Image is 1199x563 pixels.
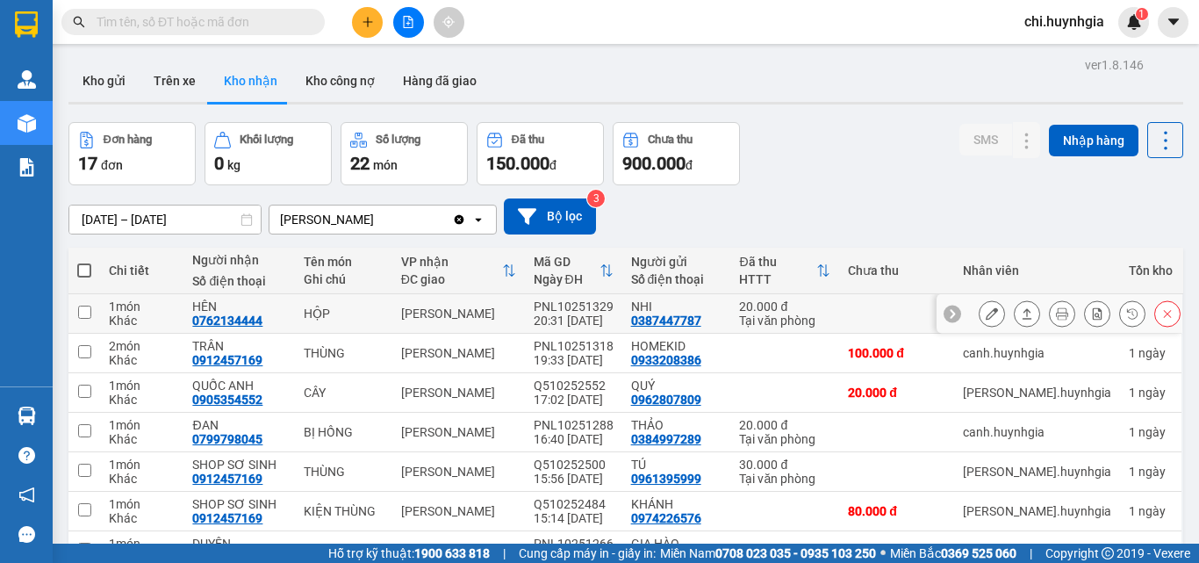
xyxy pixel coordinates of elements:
div: Chưa thu [848,263,945,278]
svg: open [471,213,485,227]
span: message [18,526,35,543]
div: Ngày ĐH [534,272,599,286]
div: Tại văn phòng [739,314,830,328]
div: 20:31 [DATE] [534,314,614,328]
div: 2 món [109,339,175,353]
div: 0799798045 [192,432,262,446]
div: Khác [109,393,175,407]
div: 0974226576 [631,511,701,525]
div: 50.000 đ [848,544,945,558]
button: file-add [393,7,424,38]
span: ngày [1138,465,1166,479]
div: KHÁNH [631,497,722,511]
div: 1 món [109,537,175,551]
div: Số lượng [376,134,420,146]
div: TRÂN [192,339,286,353]
div: Đã thu [739,255,816,269]
span: món [373,158,398,172]
button: plus [352,7,383,38]
div: 1 món [109,458,175,472]
div: Khác [109,432,175,446]
div: 1 [1129,346,1173,360]
div: Q510252500 [534,458,614,472]
span: ngày [1138,386,1166,400]
img: warehouse-icon [18,407,36,425]
span: Miền Bắc [890,544,1016,563]
span: Miền Nam [660,544,876,563]
div: 1 món [109,300,175,314]
div: 0387447787 [631,314,701,328]
span: ngày [1138,504,1166,518]
div: 0912457169 [192,472,262,486]
button: caret-down [1158,7,1188,38]
input: Select a date range. [69,206,261,234]
button: Kho nhận [210,60,291,102]
span: 22 [350,153,370,174]
div: [PERSON_NAME] [401,465,516,479]
div: 1 món [109,379,175,393]
div: PNL10251318 [534,339,614,353]
span: ⚪️ [880,550,886,557]
div: Giao hàng [1014,300,1040,327]
div: 80.000 đ [848,504,945,518]
button: aim [434,7,464,38]
span: | [1030,544,1032,563]
img: warehouse-icon [18,70,36,89]
button: Trên xe [140,60,210,102]
div: nguyen.huynhgia [963,504,1111,518]
div: 19:33 [DATE] [534,353,614,367]
div: ver 1.8.146 [1085,55,1144,75]
div: THÙNG [304,465,383,479]
div: 20.000 đ [739,300,830,314]
span: kg [227,158,241,172]
div: [PERSON_NAME] [280,211,374,228]
div: nguyen.huynhgia [963,386,1111,400]
sup: 1 [1136,8,1148,20]
div: Ghi chú [304,272,383,286]
div: 15:14 [DATE] [534,511,614,525]
div: Số điện thoại [631,272,722,286]
div: Chi tiết [109,263,175,278]
div: HTTT [739,272,816,286]
div: 30.000 đ [739,458,830,472]
div: Tại văn phòng [739,472,830,486]
span: chi.huynhgia [1010,11,1118,32]
span: đ [686,158,693,172]
div: THẢO [631,418,722,432]
img: warehouse-icon [18,114,36,133]
div: HÊN [192,300,286,314]
div: [PERSON_NAME] [401,504,516,518]
div: Khác [109,353,175,367]
div: KIỆN THÙNG [304,504,383,518]
div: 1 [1129,465,1173,479]
div: HỘP [304,307,383,321]
div: Khối lượng [240,134,293,146]
span: question-circle [18,447,35,464]
img: solution-icon [18,158,36,177]
sup: 3 [587,190,605,207]
strong: 0708 023 035 - 0935 103 250 [715,546,876,560]
div: PNL10251288 [534,418,614,432]
div: 1 [1129,544,1173,558]
button: Hàng đã giao [389,60,491,102]
div: 1 [1129,504,1173,518]
th: Toggle SortBy [525,248,622,294]
div: 20.000 đ [848,386,945,400]
div: 20.000 đ [739,418,830,432]
div: Chưa thu [648,134,693,146]
div: 0384997289 [631,432,701,446]
div: GIA HÀO [631,537,722,551]
div: NHI [631,300,722,314]
div: [PERSON_NAME] [401,386,516,400]
div: 0762134444 [192,314,262,328]
div: 15:56 [DATE] [534,472,614,486]
div: 100.000 đ [848,346,945,360]
div: TÚ [631,458,722,472]
div: Q510252552 [534,379,614,393]
span: Cung cấp máy in - giấy in: [519,544,656,563]
div: Tồn kho [1129,263,1173,278]
div: canh.huynhgia [963,346,1111,360]
div: Tên món [304,255,383,269]
strong: 0369 525 060 [941,546,1016,560]
div: Người gửi [631,255,722,269]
